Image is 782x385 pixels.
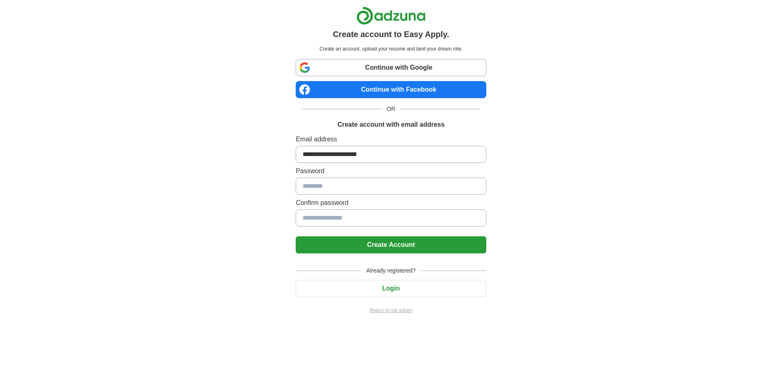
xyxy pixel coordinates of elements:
a: Continue with Google [296,59,486,76]
label: Email address [296,134,486,144]
button: Create Account [296,236,486,253]
span: Already registered? [361,266,420,275]
label: Password [296,166,486,176]
a: Return to job advert [296,307,486,314]
a: Continue with Facebook [296,81,486,98]
a: Login [296,285,486,292]
h1: Create account to Easy Apply. [333,28,449,40]
label: Confirm password [296,198,486,208]
p: Create an account, upload your resume and land your dream role. [297,45,484,53]
img: Adzuna logo [356,7,426,25]
button: Login [296,280,486,297]
span: OR [382,105,400,113]
h1: Create account with email address [337,120,444,130]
